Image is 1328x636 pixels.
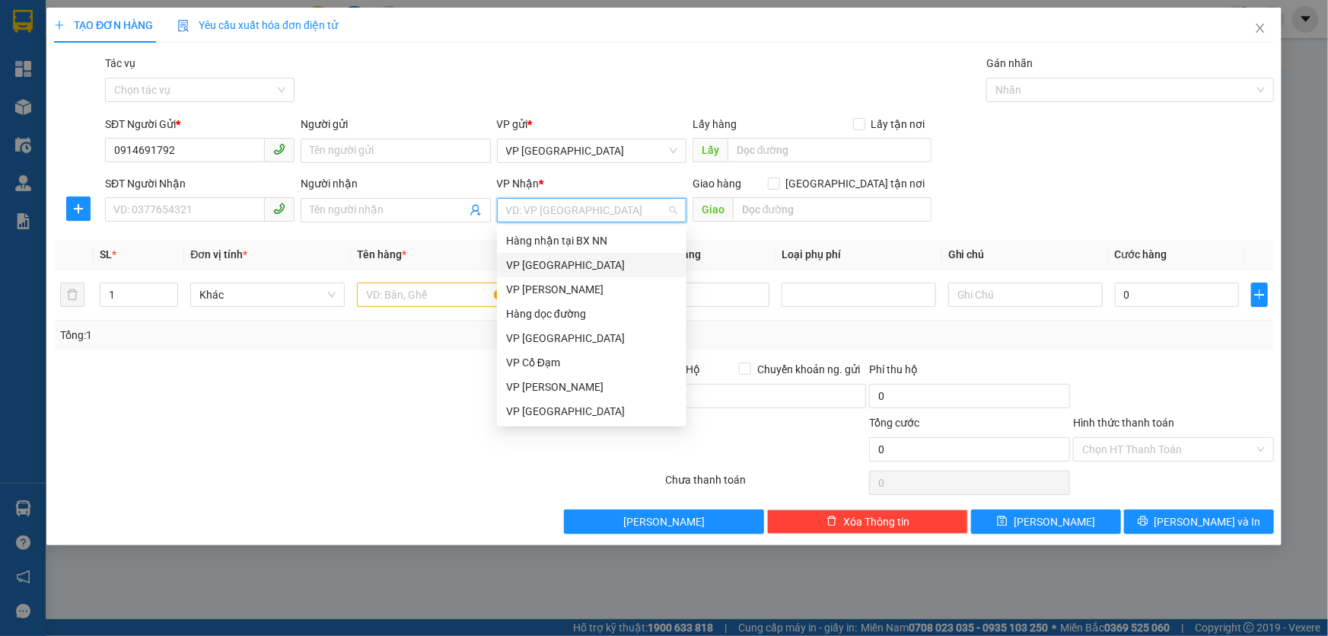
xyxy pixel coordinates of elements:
div: VP Mỹ Đình [497,253,686,277]
div: VP Cương Gián [497,375,686,399]
span: Lấy hàng [693,118,737,130]
button: plus [1251,283,1268,307]
span: phone [273,203,285,215]
span: Giao hàng [693,177,741,190]
div: SĐT Người Gửi [105,116,295,133]
div: VP Cổ Đạm [497,350,686,375]
div: Người nhận [301,175,490,192]
input: VD: Bàn, Ghế [357,283,511,307]
span: [PERSON_NAME] và In [1154,513,1261,530]
button: Close [1239,8,1282,50]
div: VP gửi [497,116,686,133]
label: Hình thức thanh toán [1073,417,1174,429]
span: close [1254,22,1266,34]
span: printer [1138,516,1148,528]
input: Ghi Chú [948,283,1103,307]
div: VP [GEOGRAPHIC_DATA] [506,403,677,420]
div: VP Hoàng Liệt [497,277,686,302]
span: Lấy tận nơi [865,116,932,133]
div: Tổng: 1 [60,327,513,344]
div: VP Hà Đông [497,326,686,350]
span: Yêu cầu xuất hóa đơn điện tử [177,19,338,31]
div: Hàng nhận tại BX NN [497,229,686,253]
span: Lấy [693,138,728,162]
span: [GEOGRAPHIC_DATA] tận nơi [780,175,932,192]
span: phone [273,143,285,155]
span: Cước hàng [1115,248,1167,260]
button: printer[PERSON_NAME] và In [1124,510,1274,534]
span: Tên hàng [357,248,406,260]
input: Dọc đường [733,197,932,222]
th: Loại phụ phí [775,240,942,270]
img: icon [177,20,189,32]
span: save [997,516,1008,528]
span: delete [826,516,837,528]
button: [PERSON_NAME] [564,510,765,534]
div: VP [GEOGRAPHIC_DATA] [506,330,677,347]
span: [PERSON_NAME] [623,513,705,530]
span: Chuyển khoản ng. gửi [751,361,866,378]
label: Gán nhãn [986,57,1033,69]
div: Hàng dọc đường [497,302,686,326]
div: VP [PERSON_NAME] [506,281,677,298]
span: [PERSON_NAME] [1014,513,1095,530]
div: VP [PERSON_NAME] [506,379,677,395]
span: plus [1252,289,1267,301]
span: Tổng cước [869,417,919,429]
span: Xóa Thông tin [843,513,909,530]
div: Người gửi [301,116,490,133]
div: Chưa thanh toán [664,471,868,498]
div: VP Cổ Đạm [506,354,677,371]
span: plus [54,20,65,30]
input: 0 [645,283,769,307]
th: Ghi chú [942,240,1109,270]
span: Đơn vị tính [190,248,247,260]
button: plus [66,197,91,221]
div: Phí thu hộ [869,361,1070,384]
button: deleteXóa Thông tin [767,510,968,534]
span: user-add [470,204,482,216]
span: Khác [199,283,336,306]
input: Dọc đường [728,138,932,162]
div: Hàng nhận tại BX NN [506,232,677,249]
span: VP Nhận [497,177,540,190]
label: Tác vụ [105,57,135,69]
span: SL [100,248,112,260]
button: delete [60,283,84,307]
div: VP [GEOGRAPHIC_DATA] [506,257,677,273]
div: SĐT Người Nhận [105,175,295,192]
button: save[PERSON_NAME] [971,510,1121,534]
div: Hàng dọc đường [506,305,677,322]
div: VP Xuân Giang [497,399,686,423]
span: TẠO ĐƠN HÀNG [54,19,153,31]
span: plus [67,203,90,215]
span: VP Xuân Giang [506,139,677,162]
span: Giao [693,197,733,222]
